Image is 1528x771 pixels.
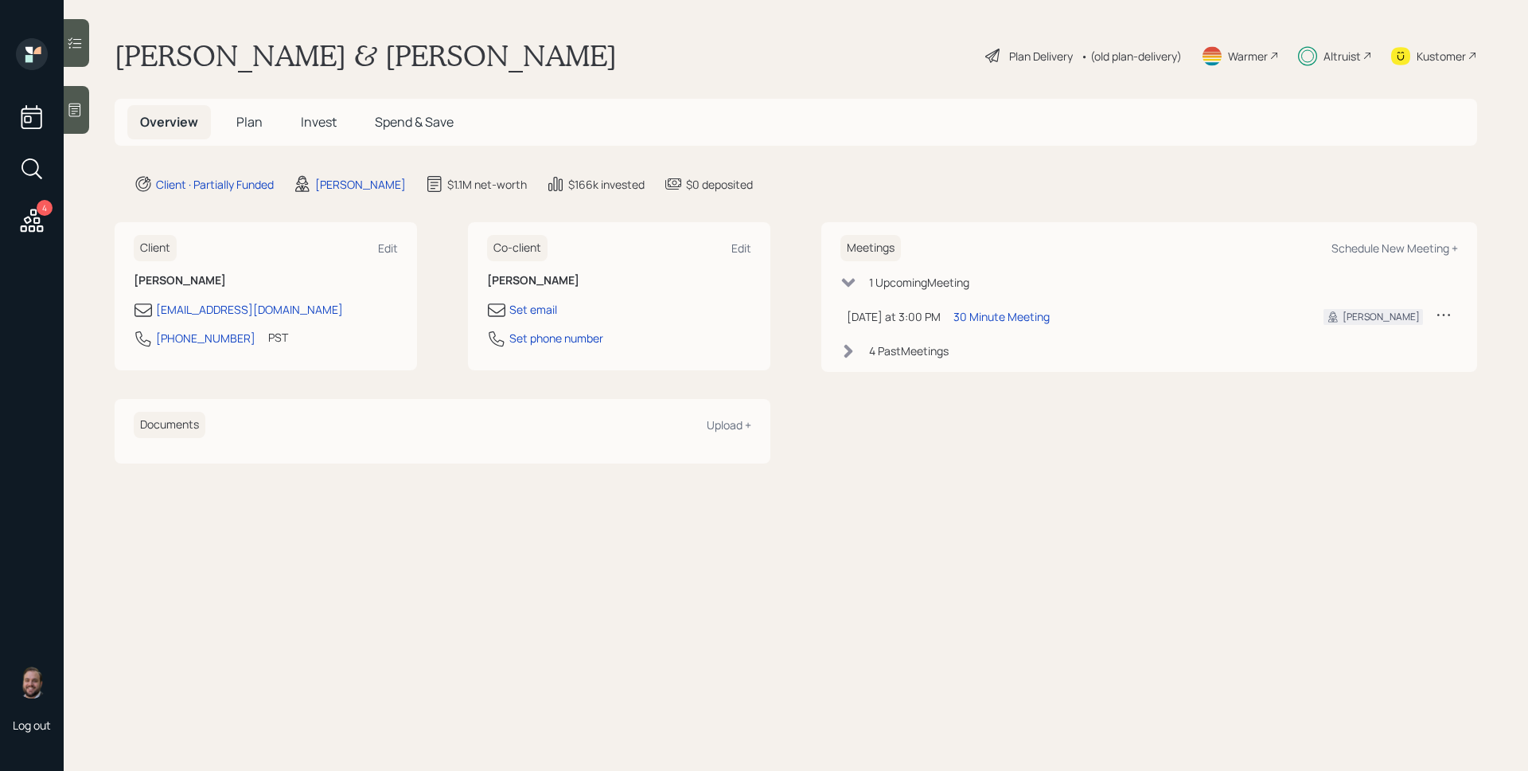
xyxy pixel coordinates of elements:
[1331,241,1458,256] div: Schedule New Meeting +
[840,235,901,261] h6: Meetings
[847,308,941,325] div: [DATE] at 3:00 PM
[1228,48,1268,65] div: Warmer
[869,342,949,359] div: 4 Past Meeting s
[156,301,343,318] div: [EMAIL_ADDRESS][DOMAIN_NAME]
[487,274,751,288] h6: [PERSON_NAME]
[140,113,198,131] span: Overview
[134,412,205,438] h6: Documents
[686,176,753,193] div: $0 deposited
[156,330,255,346] div: [PHONE_NUMBER]
[447,176,527,193] div: $1.1M net-worth
[268,329,288,346] div: PST
[568,176,645,193] div: $166k invested
[953,308,1050,325] div: 30 Minute Meeting
[487,235,548,261] h6: Co-client
[236,113,263,131] span: Plan
[707,417,751,432] div: Upload +
[378,241,398,256] div: Edit
[1009,48,1073,65] div: Plan Delivery
[1417,48,1466,65] div: Kustomer
[315,176,406,193] div: [PERSON_NAME]
[1323,48,1361,65] div: Altruist
[509,330,603,346] div: Set phone number
[37,200,53,216] div: 4
[13,718,51,733] div: Log out
[16,667,48,699] img: james-distasi-headshot.png
[509,301,557,318] div: Set email
[1081,48,1182,65] div: • (old plan-delivery)
[134,235,177,261] h6: Client
[134,274,398,288] h6: [PERSON_NAME]
[115,38,617,73] h1: [PERSON_NAME] & [PERSON_NAME]
[1343,310,1420,324] div: [PERSON_NAME]
[869,274,969,291] div: 1 Upcoming Meeting
[731,241,751,256] div: Edit
[301,113,337,131] span: Invest
[156,176,274,193] div: Client · Partially Funded
[375,113,454,131] span: Spend & Save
